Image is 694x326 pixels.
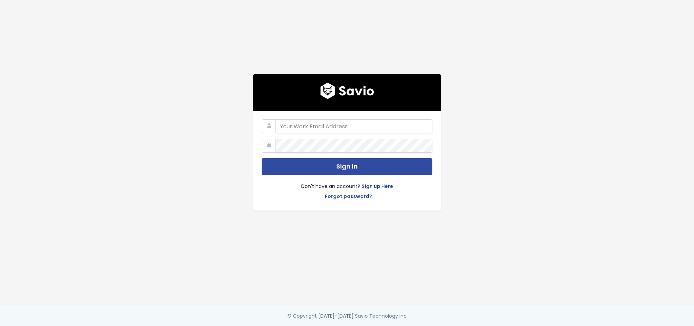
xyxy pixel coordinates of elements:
[262,158,432,175] button: Sign In
[276,119,432,133] input: Your Work Email Address
[262,175,432,202] div: Don't have an account?
[325,192,372,202] a: Forgot password?
[320,83,374,99] img: logo600x187.a314fd40982d.png
[362,182,393,192] a: Sign up Here
[287,312,407,320] div: © Copyright [DATE]-[DATE] Savio Technology Inc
